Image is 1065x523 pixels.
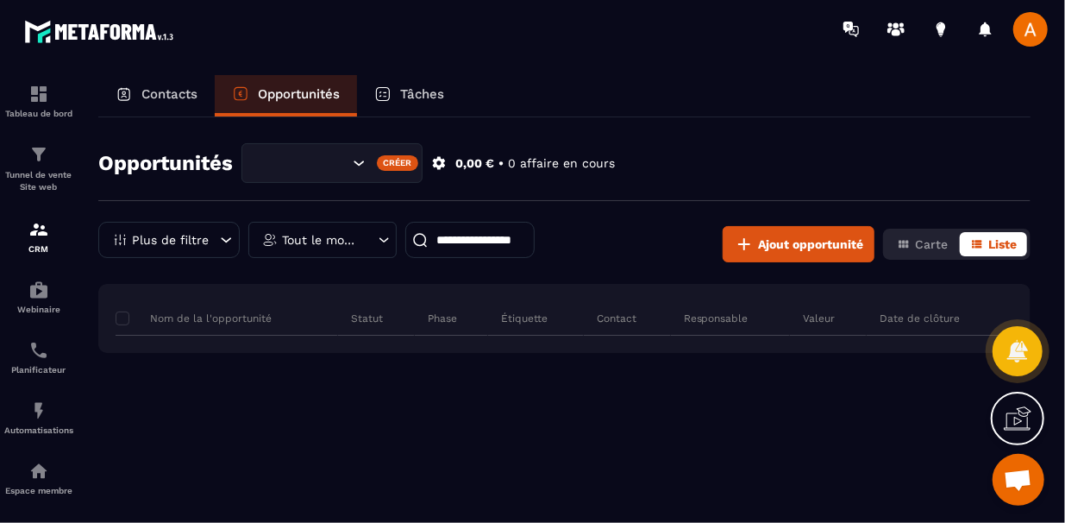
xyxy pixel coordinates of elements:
[4,131,73,206] a: formationformationTunnel de vente Site web
[4,169,73,193] p: Tunnel de vente Site web
[28,461,49,482] img: automations
[282,234,359,246] p: Tout le monde
[241,143,423,183] div: Search for option
[988,237,1017,251] span: Liste
[4,486,73,495] p: Espace membre
[28,340,49,361] img: scheduler
[132,234,209,246] p: Plus de filtre
[886,232,958,256] button: Carte
[141,86,197,102] p: Contacts
[4,448,73,508] a: automationsautomationsEspace membre
[28,144,49,165] img: formation
[257,154,348,173] input: Search for option
[4,365,73,375] p: Planificateur
[915,237,948,251] span: Carte
[597,312,636,325] p: Contact
[4,244,73,254] p: CRM
[4,267,73,327] a: automationsautomationsWebinaire
[4,109,73,118] p: Tableau de bord
[880,312,960,325] p: Date de clôture
[684,312,749,325] p: Responsable
[357,75,461,117] a: Tâches
[960,232,1027,256] button: Liste
[377,155,419,171] div: Créer
[501,312,548,325] p: Étiquette
[4,305,73,314] p: Webinaire
[98,75,215,117] a: Contacts
[98,146,233,180] h2: Opportunités
[455,155,494,172] p: 0,00 €
[4,425,73,435] p: Automatisations
[28,400,49,421] img: automations
[993,454,1044,506] div: Ouvrir le chat
[215,75,357,117] a: Opportunités
[4,327,73,388] a: schedulerschedulerPlanificateur
[24,16,179,47] img: logo
[28,280,49,300] img: automations
[4,71,73,131] a: formationformationTableau de bord
[428,312,457,325] p: Phase
[498,155,504,172] p: •
[758,236,863,253] span: Ajout opportunité
[508,155,615,172] p: 0 affaire en cours
[400,86,444,102] p: Tâches
[28,219,49,240] img: formation
[4,388,73,448] a: automationsautomationsAutomatisations
[258,86,340,102] p: Opportunités
[4,206,73,267] a: formationformationCRM
[28,84,49,104] img: formation
[723,226,874,262] button: Ajout opportunité
[351,312,383,325] p: Statut
[803,312,835,325] p: Valeur
[116,312,272,325] p: Nom de la l'opportunité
